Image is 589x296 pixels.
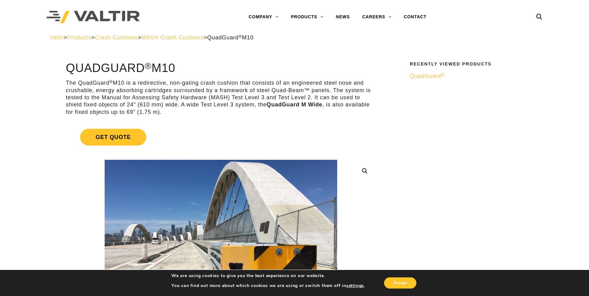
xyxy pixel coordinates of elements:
[110,79,113,84] sup: ®
[80,129,146,146] span: Get Quote
[50,34,539,41] div: > > > >
[66,79,376,116] p: The QuadGuard M10 is a redirective, non-gating crash cushion that consists of an engineered steel...
[95,34,138,41] a: Crash Cushions
[207,34,253,41] span: QuadGuard M10
[145,61,152,71] sup: ®
[171,273,365,279] p: We are using cookies to give you the best experience on our website.
[384,277,416,289] button: Accept
[441,73,445,77] sup: ®
[410,73,445,79] span: QuadGuard
[356,11,398,23] a: CAREERS
[330,11,356,23] a: NEWS
[67,34,91,41] a: Products
[398,11,433,23] a: CONTACT
[171,283,365,289] p: You can find out more about which cookies we are using or switch them off in .
[239,34,242,39] sup: ®
[47,11,140,24] img: Valtir
[410,73,535,80] a: QuadGuard®
[242,11,285,23] a: COMPANY
[267,101,323,108] strong: QuadGuard M Wide
[50,34,64,41] a: Valtir
[66,121,376,153] a: Get Quote
[142,34,204,41] a: MASH Crash Cushions
[346,283,364,289] button: settings
[66,62,376,75] h1: QuadGuard M10
[285,11,330,23] a: PRODUCTS
[410,62,535,66] h2: Recently Viewed Products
